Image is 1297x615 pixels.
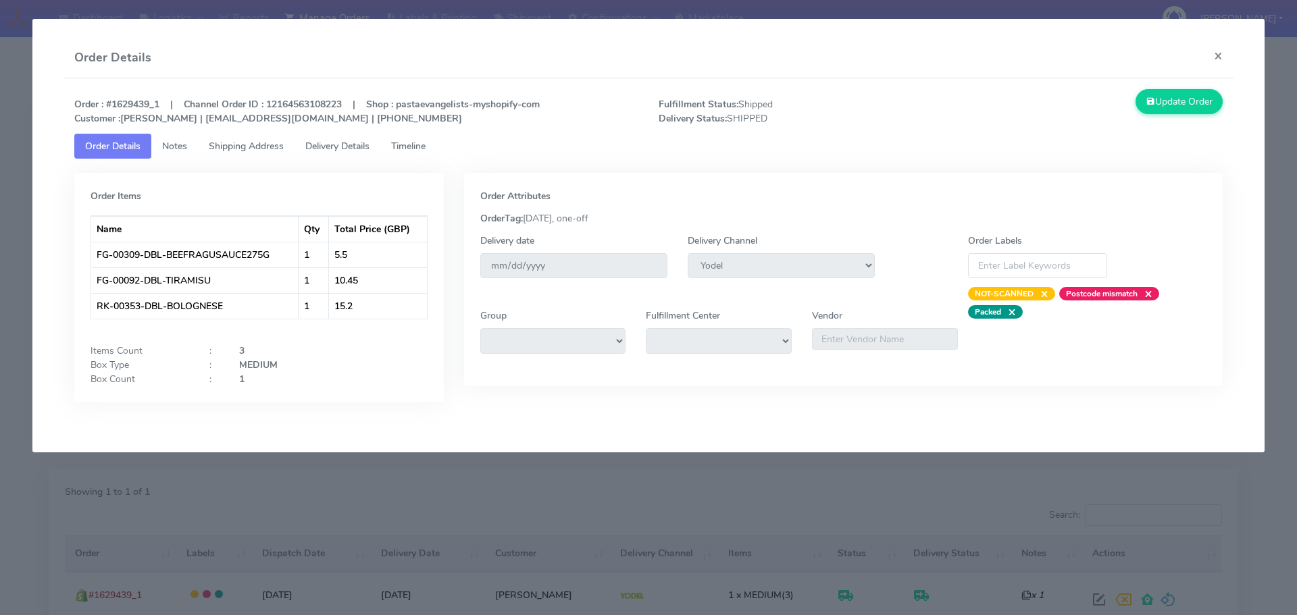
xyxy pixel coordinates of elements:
[80,358,199,372] div: Box Type
[239,373,245,385] strong: 1
[975,306,1001,317] strong: Packed
[1066,288,1138,299] strong: Postcode mismatch
[209,140,284,153] span: Shipping Address
[199,372,229,386] div: :
[85,140,141,153] span: Order Details
[305,140,370,153] span: Delivery Details
[975,288,1034,299] strong: NOT-SCANNED
[470,211,1217,225] div: [DATE], one-off
[968,234,1022,248] label: Order Labels
[1001,305,1016,319] span: ×
[391,140,426,153] span: Timeline
[239,344,245,357] strong: 3
[299,216,329,242] th: Qty
[199,358,229,372] div: :
[74,49,151,67] h4: Order Details
[329,242,426,267] td: 5.5
[1138,287,1152,300] span: ×
[162,140,187,153] span: Notes
[812,328,958,350] input: Enter Vendor Name
[1034,287,1048,300] span: ×
[91,216,299,242] th: Name
[91,293,299,319] td: RK-00353-DBL-BOLOGNESE
[91,242,299,267] td: FG-00309-DBL-BEEFRAGUSAUCE275G
[968,253,1107,278] input: Enter Label Keywords
[299,242,329,267] td: 1
[74,112,120,125] strong: Customer :
[299,293,329,319] td: 1
[480,212,523,225] strong: OrderTag:
[480,234,534,248] label: Delivery date
[199,344,229,358] div: :
[659,112,727,125] strong: Delivery Status:
[299,267,329,293] td: 1
[329,267,426,293] td: 10.45
[239,358,278,371] strong: MEDIUM
[646,309,720,323] label: Fulfillment Center
[74,98,540,125] strong: Order : #1629439_1 | Channel Order ID : 12164563108223 | Shop : pastaevangelists-myshopify-com [P...
[329,216,426,242] th: Total Price (GBP)
[329,293,426,319] td: 15.2
[648,97,941,126] span: Shipped SHIPPED
[480,309,507,323] label: Group
[74,134,1223,159] ul: Tabs
[80,344,199,358] div: Items Count
[91,190,141,203] strong: Order Items
[1136,89,1223,114] button: Update Order
[1203,38,1234,74] button: Close
[480,190,551,203] strong: Order Attributes
[659,98,738,111] strong: Fulfillment Status:
[80,372,199,386] div: Box Count
[812,309,842,323] label: Vendor
[688,234,757,248] label: Delivery Channel
[91,267,299,293] td: FG-00092-DBL-TIRAMISU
